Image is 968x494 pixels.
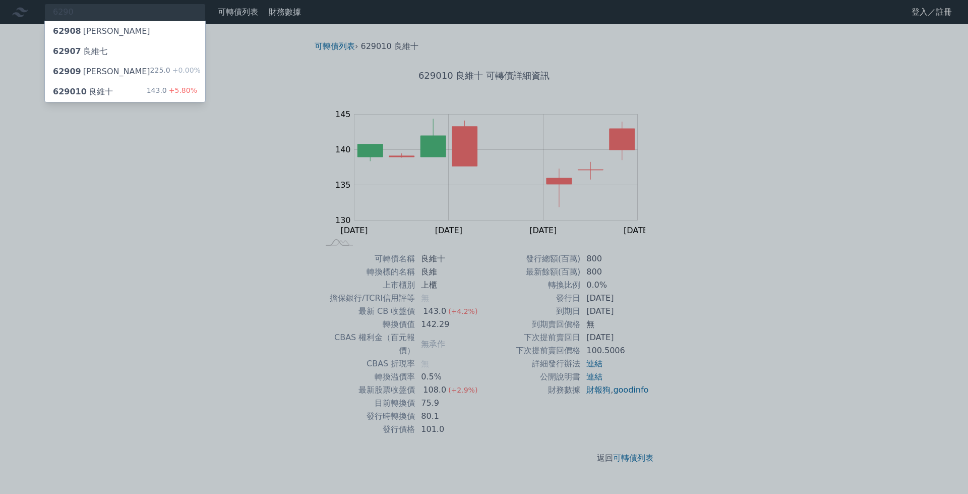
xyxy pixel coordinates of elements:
span: 62907 [53,46,81,56]
a: 62907良維七 [45,41,205,62]
div: 良維十 [53,86,113,98]
div: 143.0 [147,86,197,98]
div: [PERSON_NAME] [53,66,150,78]
div: 225.0 [150,66,201,78]
div: 良維七 [53,45,107,58]
span: +5.80% [167,86,197,94]
span: 629010 [53,87,87,96]
span: +0.00% [170,66,201,74]
a: 62909[PERSON_NAME] 225.0+0.00% [45,62,205,82]
a: 629010良維十 143.0+5.80% [45,82,205,102]
span: 62909 [53,67,81,76]
span: 62908 [53,26,81,36]
div: [PERSON_NAME] [53,25,150,37]
a: 62908[PERSON_NAME] [45,21,205,41]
